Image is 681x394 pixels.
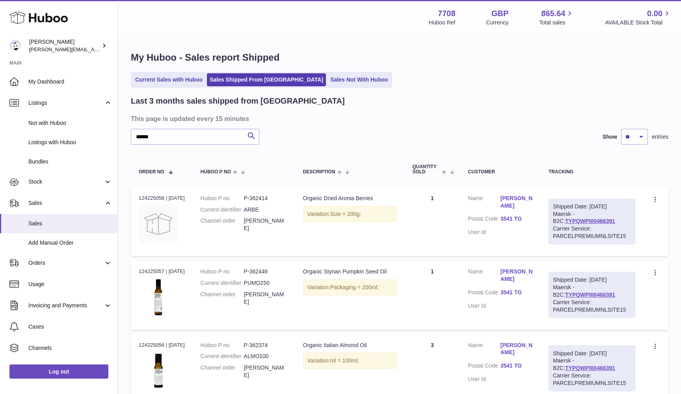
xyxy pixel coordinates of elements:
label: Show [603,133,617,141]
dd: P-362446 [244,268,287,275]
dt: Name [468,342,501,359]
dt: User Id [468,375,501,383]
h3: This page is updated every 15 minutes [131,114,666,123]
div: Huboo Ref [429,19,456,26]
div: Maersk - B2C: [549,272,635,318]
img: 77081700559316.jpg [139,351,178,390]
span: Invoicing and Payments [28,302,104,309]
dt: Huboo P no [201,342,244,349]
dt: User Id [468,302,501,310]
div: Shipped Date: [DATE] [553,276,631,284]
td: 1 [404,260,460,329]
span: Not with Huboo [28,119,112,127]
div: Customer [468,169,533,175]
span: Description [303,169,335,175]
img: no-photo.jpg [139,204,178,243]
span: Size = 200g; [330,211,361,217]
div: Maersk - B2C: [549,199,635,244]
dt: Name [468,195,501,212]
div: 124225058 | [DATE] [139,195,185,202]
span: Packaging = 200ml; [330,284,379,290]
dd: PUMO250 [244,279,287,287]
div: 124225056 | [DATE] [139,342,185,349]
a: [PERSON_NAME] [501,195,533,210]
dt: Channel order [201,291,244,306]
span: Total sales [539,19,574,26]
a: Sales Shipped From [GEOGRAPHIC_DATA] [207,73,326,86]
div: Shipped Date: [DATE] [553,350,631,357]
div: Organic Italian Almond Oil [303,342,397,349]
img: victor@erbology.co [9,40,21,52]
a: 3541 TG [501,289,533,296]
div: Variation: [303,206,397,222]
span: Bundles [28,158,112,165]
a: [PERSON_NAME] [501,268,533,283]
a: TYPQWPI00466391 [565,365,615,371]
strong: 7708 [438,8,456,19]
dt: Channel order [201,217,244,232]
dt: Postal Code [468,289,501,298]
dd: [PERSON_NAME] [244,291,287,306]
h1: My Huboo - Sales report Shipped [131,51,668,64]
div: Organic Styrian Pumpkin Seed Oil [303,268,397,275]
div: Variation: [303,353,397,369]
dt: Current identifier [201,353,244,360]
div: 124225057 | [DATE] [139,268,185,275]
div: Carrier Service: PARCELPREMIUMNLSITE15 [553,372,631,387]
dt: Current identifier [201,279,244,287]
dd: [PERSON_NAME] [244,364,287,379]
span: Listings [28,99,104,107]
div: Tracking [549,169,635,175]
span: AVAILABLE Stock Total [605,19,672,26]
div: Carrier Service: PARCELPREMIUMNLSITE15 [553,225,631,240]
dt: Name [468,268,501,285]
dt: Channel order [201,364,244,379]
a: Sales Not With Huboo [327,73,391,86]
span: [PERSON_NAME][EMAIL_ADDRESS][DOMAIN_NAME] [29,46,158,52]
td: 1 [404,187,460,256]
dt: Postal Code [468,215,501,225]
div: Shipped Date: [DATE] [553,203,631,210]
dd: ARBE [244,206,287,214]
a: 865.64 Total sales [539,8,574,26]
dt: Current identifier [201,206,244,214]
dd: P-362414 [244,195,287,202]
span: 0.00 [647,8,662,19]
dt: Huboo P no [201,268,244,275]
a: 3541 TG [501,215,533,223]
span: Listings with Huboo [28,139,112,146]
h2: Last 3 months sales shipped from [GEOGRAPHIC_DATA] [131,96,345,106]
span: Usage [28,281,112,288]
dt: Postal Code [468,362,501,372]
dt: User Id [468,229,501,236]
span: Huboo P no [201,169,231,175]
span: entries [652,133,668,141]
div: Variation: [303,279,397,295]
span: Orders [28,259,104,267]
a: Log out [9,364,108,379]
dd: ALMO100 [244,353,287,360]
img: 77081700559239.jpg [139,278,178,317]
a: 3541 TG [501,362,533,370]
span: Add Manual Order [28,239,112,247]
div: Carrier Service: PARCELPREMIUMNLSITE15 [553,299,631,314]
dd: [PERSON_NAME] [244,217,287,232]
div: Currency [486,19,509,26]
dt: Huboo P no [201,195,244,202]
span: ml = 100ml; [330,357,359,364]
dd: P-362374 [244,342,287,349]
span: Sales [28,199,104,207]
a: [PERSON_NAME] [501,342,533,357]
a: 0.00 AVAILABLE Stock Total [605,8,672,26]
div: Organic Dried Aronia Berries [303,195,397,202]
span: 865.64 [541,8,565,19]
div: Maersk - B2C: [549,346,635,391]
a: TYPQWPI00466391 [565,292,615,298]
div: [PERSON_NAME] [29,38,100,53]
span: Channels [28,344,112,352]
strong: GBP [491,8,508,19]
span: My Dashboard [28,78,112,85]
span: Stock [28,178,104,186]
span: Cases [28,323,112,331]
a: Current Sales with Huboo [132,73,205,86]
